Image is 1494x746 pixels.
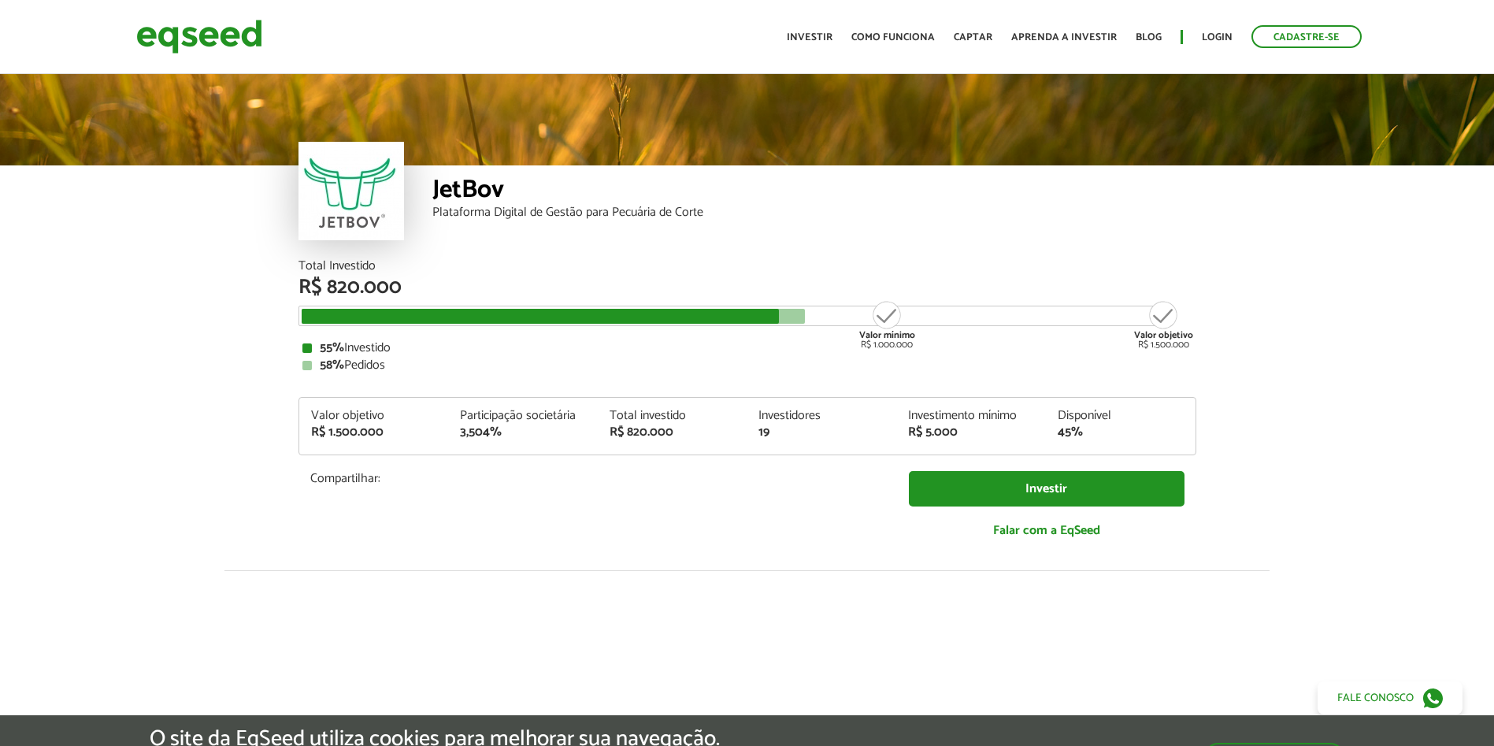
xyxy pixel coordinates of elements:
[787,32,832,43] a: Investir
[909,514,1184,547] a: Falar com a EqSeed
[1058,426,1184,439] div: 45%
[1134,328,1193,343] strong: Valor objetivo
[758,426,884,439] div: 19
[1011,32,1117,43] a: Aprenda a investir
[1251,25,1362,48] a: Cadastre-se
[298,277,1196,298] div: R$ 820.000
[758,410,884,422] div: Investidores
[908,410,1034,422] div: Investimento mínimo
[320,337,344,358] strong: 55%
[460,410,586,422] div: Participação societária
[310,471,885,486] p: Compartilhar:
[320,354,344,376] strong: 58%
[136,16,262,58] img: EqSeed
[1134,299,1193,350] div: R$ 1.500.000
[1058,410,1184,422] div: Disponível
[954,32,992,43] a: Captar
[859,328,915,343] strong: Valor mínimo
[460,426,586,439] div: 3,504%
[851,32,935,43] a: Como funciona
[311,410,437,422] div: Valor objetivo
[610,426,736,439] div: R$ 820.000
[909,471,1184,507] a: Investir
[1202,32,1233,43] a: Login
[610,410,736,422] div: Total investido
[311,426,437,439] div: R$ 1.500.000
[302,342,1192,354] div: Investido
[432,206,1196,219] div: Plataforma Digital de Gestão para Pecuária de Corte
[432,177,1196,206] div: JetBov
[298,260,1196,273] div: Total Investido
[1136,32,1162,43] a: Blog
[302,359,1192,372] div: Pedidos
[908,426,1034,439] div: R$ 5.000
[858,299,917,350] div: R$ 1.000.000
[1318,681,1462,714] a: Fale conosco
